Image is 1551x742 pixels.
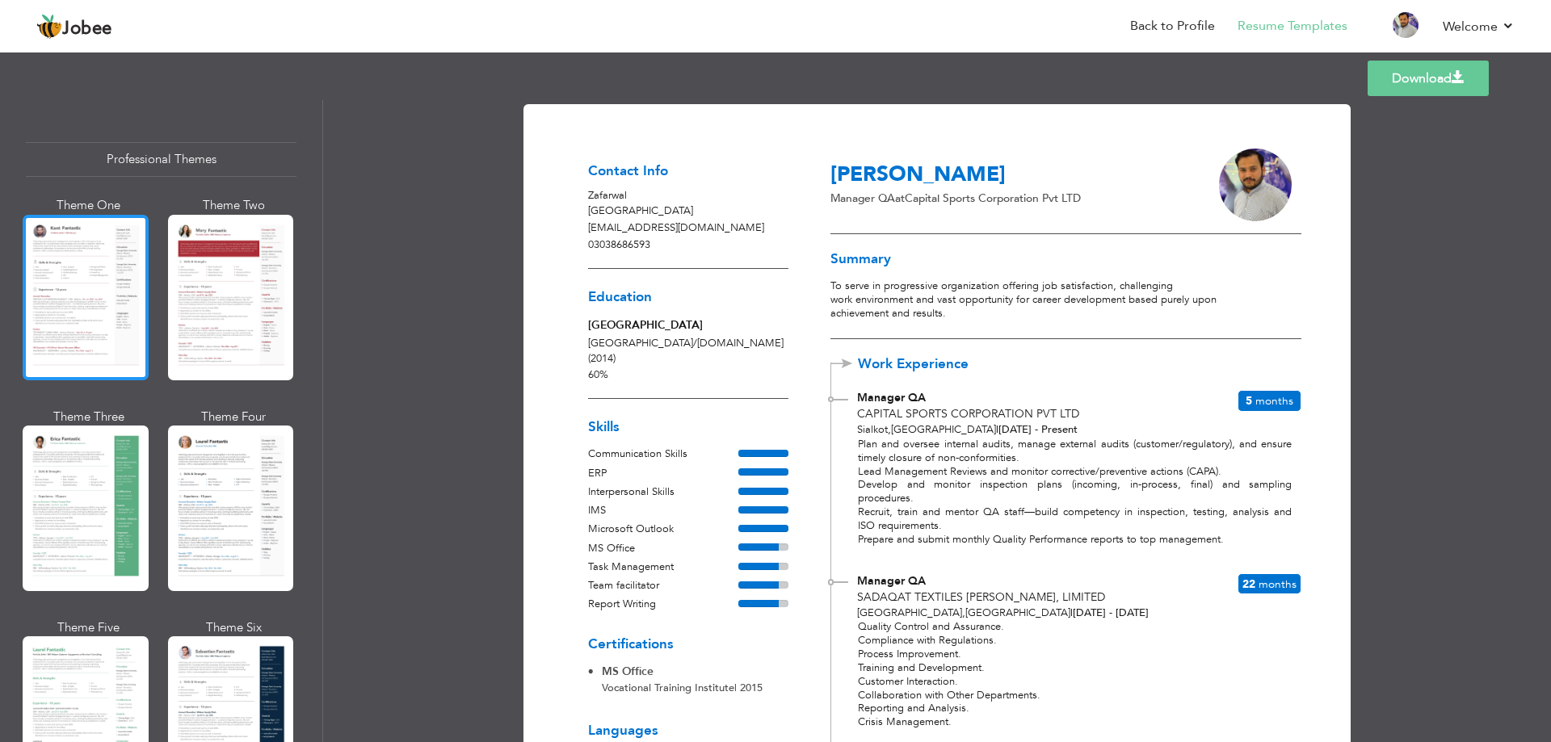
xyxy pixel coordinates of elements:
p: 03038686593 [588,237,788,254]
div: IMS [588,503,738,519]
div: Theme Six [171,619,297,636]
div: Task Management [588,560,738,576]
h3: Summary [830,252,1301,267]
div: Report Writing [588,597,738,613]
span: | [734,681,737,695]
span: (2014) [588,351,616,366]
span: [GEOGRAPHIC_DATA] [DOMAIN_NAME] [588,336,784,350]
div: Theme Four [171,409,297,425]
span: , [962,606,965,620]
span: 60% [588,367,608,382]
p: [EMAIL_ADDRESS][DOMAIN_NAME] [588,220,788,237]
h3: Contact Info [588,164,788,179]
span: Sialkot [GEOGRAPHIC_DATA] [857,422,996,437]
span: Months [1259,576,1297,592]
h3: Skills [588,420,788,435]
a: Jobee [36,14,112,40]
a: Back to Profile [1130,17,1215,36]
div: Plan and oversee internal audits, manage external audits (customer/regulatory), and ensure timely... [831,438,1301,561]
p: Zafarwal [GEOGRAPHIC_DATA] [588,188,788,220]
span: | [1070,606,1073,620]
div: Team facilitator [588,578,738,594]
span: / [693,336,697,350]
a: Download [1368,61,1489,96]
span: Manager QA [857,390,926,405]
span: Manager QA [857,573,926,589]
span: Months [1255,393,1293,409]
span: 22 [1242,576,1255,592]
a: Welcome [1443,17,1515,36]
span: Jobee [62,20,112,38]
div: MS Office [588,541,738,557]
span: [DATE] - Present [996,422,1078,437]
h3: Certifications [588,637,788,652]
div: Communication Skills [588,446,738,463]
img: jobee.io [36,14,62,40]
div: Interpersonal Skills [588,484,738,501]
span: MS Office [602,664,654,679]
div: Theme One [26,197,152,214]
span: Work Experience [858,357,994,372]
div: [GEOGRAPHIC_DATA] [588,317,788,334]
img: Profile Img [1393,12,1419,38]
div: Theme Five [26,619,152,636]
div: ERP [588,466,738,482]
span: Capital Sports Corporation Pvt Ltd [857,406,1079,421]
p: Manager QA Capital Sports Corporation Pvt LTD [830,191,1183,207]
span: Sadaqat Textiles [PERSON_NAME], Limited [857,589,1105,605]
h3: [PERSON_NAME] [830,163,1183,188]
span: , [888,422,891,437]
img: 8qDU1MLDxVlt6WZlpcCTj0m+2sm4MGgDvdRjNvt2oaqiEj29LXwOUTTdFvz45Dtkk+HkdentqSbQw+DieAiF+SkEgDc6KZUH+... [1219,149,1292,221]
span: | [996,422,998,437]
div: Professional Themes [26,142,296,177]
p: To serve in progressive organization offering job satisfaction, challenging work environment and ... [830,279,1301,321]
span: [GEOGRAPHIC_DATA] [GEOGRAPHIC_DATA] [857,606,1070,620]
a: Resume Templates [1238,17,1347,36]
span: 5 [1246,393,1252,409]
span: 2015 [740,681,763,695]
p: Vocational Training Institute [602,681,763,697]
div: Theme Two [171,197,297,214]
div: Microsoft Outlook [588,522,738,538]
h3: Languages [588,723,788,739]
h3: Education [588,290,788,305]
div: Theme Three [26,409,152,425]
span: at [895,191,905,206]
span: [DATE] - [DATE] [1070,606,1149,620]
